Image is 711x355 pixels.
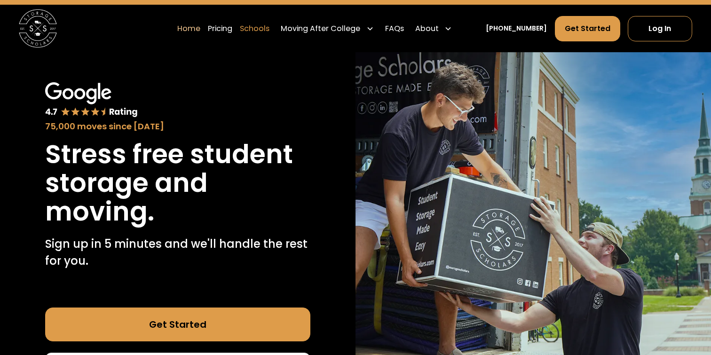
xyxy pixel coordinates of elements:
a: Get Started [555,16,620,41]
h1: Stress free student storage and moving. [45,140,310,226]
a: Home [177,16,200,42]
a: home [19,9,57,47]
div: 75,000 moves since [DATE] [45,120,310,133]
a: FAQs [385,16,404,42]
a: Get Started [45,308,310,341]
div: Moving After College [277,16,377,42]
div: About [415,23,439,34]
a: Log In [628,16,692,41]
a: [PHONE_NUMBER] [486,24,547,33]
img: Storage Scholars main logo [19,9,57,47]
img: Google 4.7 star rating [45,82,138,118]
div: Moving After College [281,23,360,34]
div: About [411,16,456,42]
a: Pricing [208,16,232,42]
a: Schools [240,16,269,42]
p: Sign up in 5 minutes and we'll handle the rest for you. [45,236,310,269]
